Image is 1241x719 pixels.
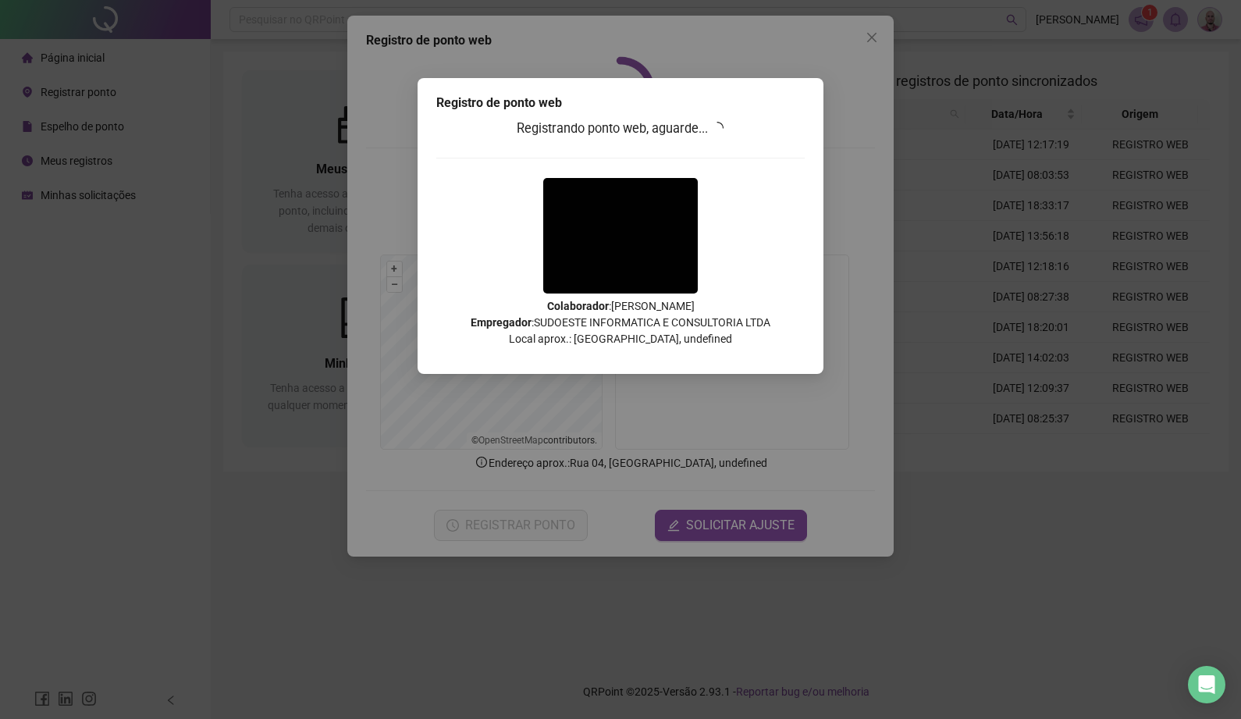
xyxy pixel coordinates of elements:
div: Open Intercom Messenger [1188,666,1225,703]
span: loading [711,122,724,134]
div: Registro de ponto web [436,94,805,112]
img: Z [543,178,698,294]
strong: Empregador [471,316,532,329]
strong: Colaborador [547,300,609,312]
h3: Registrando ponto web, aguarde... [436,119,805,139]
p: : [PERSON_NAME] : SUDOESTE INFORMATICA E CONSULTORIA LTDA Local aprox.: [GEOGRAPHIC_DATA], undefined [436,298,805,347]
